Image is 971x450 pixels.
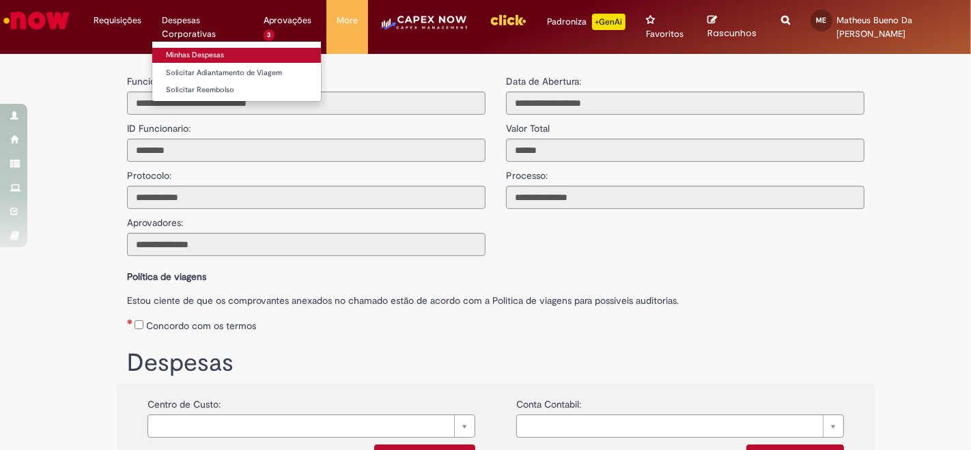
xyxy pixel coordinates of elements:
span: Aprovações [264,14,312,27]
span: Matheus Bueno Da [PERSON_NAME] [836,14,912,40]
label: Estou ciente de que os comprovantes anexados no chamado estão de acordo com a Politica de viagens... [127,287,864,307]
label: Centro de Custo: [147,391,221,411]
a: Solicitar Reembolso [152,83,321,98]
img: click_logo_yellow_360x200.png [490,10,526,30]
label: Data de Abertura: [506,74,581,88]
h1: Despesas [127,350,864,377]
label: Protocolo: [127,162,171,182]
a: Limpar campo {0} [516,414,844,438]
a: Minhas Despesas [152,48,321,63]
a: Rascunhos [707,14,761,40]
span: ME [817,16,827,25]
img: ServiceNow [1,7,72,34]
b: Política de viagens [127,270,206,283]
img: CapexLogo5.png [378,14,469,41]
label: Concordo com os termos [146,319,256,333]
label: Valor Total [506,115,550,135]
div: Padroniza [547,14,625,30]
span: Despesas Corporativas [162,14,243,41]
label: Conta Contabil: [516,391,581,411]
span: More [337,14,358,27]
ul: Despesas Corporativas [152,41,322,102]
a: Solicitar Adiantamento de Viagem [152,66,321,81]
span: Favoritos [646,27,684,41]
p: +GenAi [592,14,625,30]
span: Rascunhos [707,27,757,40]
a: Limpar campo {0} [147,414,475,438]
label: Aprovadores: [127,209,183,229]
span: Requisições [94,14,141,27]
label: Processo: [506,162,548,182]
label: Funcionario: [127,74,179,88]
label: ID Funcionario: [127,115,191,135]
span: 3 [264,29,275,41]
